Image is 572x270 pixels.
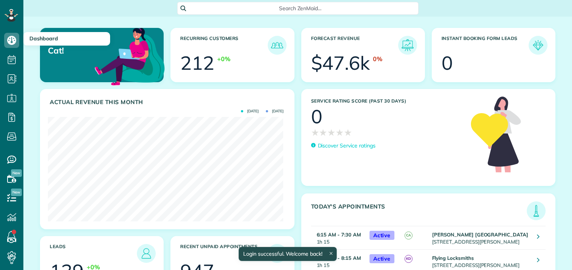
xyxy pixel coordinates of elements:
span: KD [405,255,413,263]
img: icon_todays_appointments-901f7ab196bb0bea1936b74009e4eb5ffbc2d2711fa7634e0d609ed5ef32b18b.png [529,203,544,218]
img: icon_forecast_revenue-8c13a41c7ed35a8dcfafea3cbb826a0462acb37728057bba2d056411b612bbbe.png [400,38,415,53]
span: ★ [344,126,352,139]
h3: Today's Appointments [311,203,527,220]
span: Active [370,254,394,264]
td: [STREET_ADDRESS][PERSON_NAME] [430,226,532,249]
span: ★ [327,126,336,139]
div: +0% [217,55,230,63]
span: Dashboard [29,35,58,42]
td: 1h 15 [311,226,366,249]
a: Discover Service ratings [311,142,376,150]
h3: Recent unpaid appointments [180,244,267,263]
span: ★ [311,126,319,139]
div: $47.6k [311,54,370,72]
p: Welcome back, Cat! [48,36,123,56]
strong: Flying Locksmiths [432,255,474,261]
img: icon_unpaid_appointments-47b8ce3997adf2238b356f14209ab4cced10bd1f174958f3ca8f1d0dd7fffeee.png [270,246,285,261]
span: [DATE] [241,109,259,113]
div: Login successful. Welcome back! [239,247,337,261]
img: icon_recurring_customers-cf858462ba22bcd05b5a5880d41d6543d210077de5bb9ebc9590e49fd87d84ed.png [270,38,285,53]
h3: Service Rating score (past 30 days) [311,98,464,104]
strong: 6:15 AM - 7:30 AM [317,232,361,238]
span: New [11,189,22,196]
span: ★ [319,126,327,139]
img: dashboard_welcome-42a62b7d889689a78055ac9021e634bf52bae3f8056760290aed330b23ab8690.png [93,19,166,92]
h3: Actual Revenue this month [50,99,287,106]
span: ★ [336,126,344,139]
span: [DATE] [266,109,284,113]
span: New [11,169,22,177]
h3: Instant Booking Form Leads [442,36,529,55]
img: icon_leads-1bed01f49abd5b7fead27621c3d59655bb73ed531f8eeb49469d10e621d6b896.png [139,246,154,261]
img: icon_form_leads-04211a6a04a5b2264e4ee56bc0799ec3eb69b7e499cbb523a139df1d13a81ae0.png [531,38,546,53]
h3: Recurring Customers [180,36,267,55]
div: 0 [442,54,453,72]
strong: [PERSON_NAME] [GEOGRAPHIC_DATA] [432,232,528,238]
div: 0 [311,107,322,126]
h3: Forecast Revenue [311,36,398,55]
div: 212 [180,54,214,72]
div: 0% [373,55,382,63]
span: CA [405,232,413,239]
p: Discover Service ratings [318,142,376,150]
span: Active [370,231,394,240]
strong: 7:00 AM - 8:15 AM [317,255,361,261]
h3: Leads [50,244,137,263]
